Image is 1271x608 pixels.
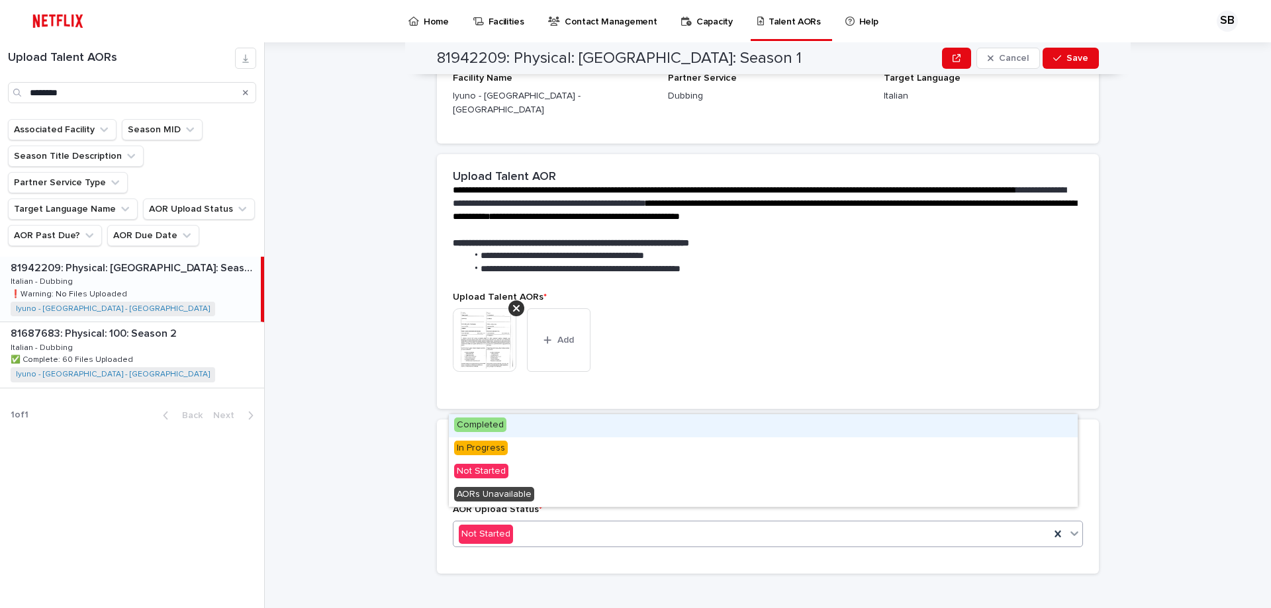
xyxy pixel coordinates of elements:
span: Not Started [454,464,508,478]
p: ❗️Warning: No Files Uploaded [11,287,130,299]
h2: Upload Talent AOR [453,170,556,185]
span: Completed [454,417,506,432]
button: AOR Due Date [107,225,199,246]
div: In Progress [449,437,1078,460]
button: Back [152,410,208,421]
button: Partner Service Type [8,172,128,193]
p: 81942209: Physical: [GEOGRAPHIC_DATA]: Season 1 [11,259,258,275]
button: Add [527,308,590,372]
p: Italian - Dubbing [11,341,75,353]
div: Not Started [449,460,1078,484]
p: Italian - Dubbing [11,275,75,286]
span: Upload Talent AORs [453,292,547,302]
button: Save [1043,48,1099,69]
p: Italian [884,89,1083,103]
button: Cancel [976,48,1040,69]
div: Completed [449,414,1078,437]
button: Target Language Name [8,198,138,220]
a: Iyuno - [GEOGRAPHIC_DATA] - [GEOGRAPHIC_DATA] [16,370,210,379]
p: ✅ Complete: 60 Files Uploaded [11,353,136,365]
p: 81687683: Physical: 100: Season 2 [11,325,179,340]
span: Back [174,411,203,420]
span: Cancel [999,54,1029,63]
span: AORs Unavailable [454,487,534,501]
span: Save [1066,54,1088,63]
span: Next [213,411,242,420]
span: Facility Name [453,73,512,83]
button: Next [208,410,264,421]
button: AOR Past Due? [8,225,102,246]
button: Season Title Description [8,146,144,167]
button: AOR Upload Status [143,198,255,220]
div: SB [1217,11,1238,32]
button: Associated Facility [8,119,117,140]
p: Dubbing [668,89,867,103]
h2: 81942209: Physical: [GEOGRAPHIC_DATA]: Season 1 [437,49,802,68]
span: Partner Service [668,73,737,83]
input: Search [8,82,256,103]
button: Season MID [122,119,203,140]
img: ifQbXi3ZQGMSEF7WDB7W [26,8,89,34]
h1: Upload Talent AORs [8,51,235,65]
span: In Progress [454,441,508,455]
a: Iyuno - [GEOGRAPHIC_DATA] - [GEOGRAPHIC_DATA] [16,304,210,314]
p: Iyuno - [GEOGRAPHIC_DATA] - [GEOGRAPHIC_DATA] [453,89,652,117]
div: AORs Unavailable [449,484,1078,507]
span: AOR Upload Status [453,505,542,514]
span: Target Language [884,73,961,83]
div: Not Started [459,525,513,544]
span: Add [557,335,574,345]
